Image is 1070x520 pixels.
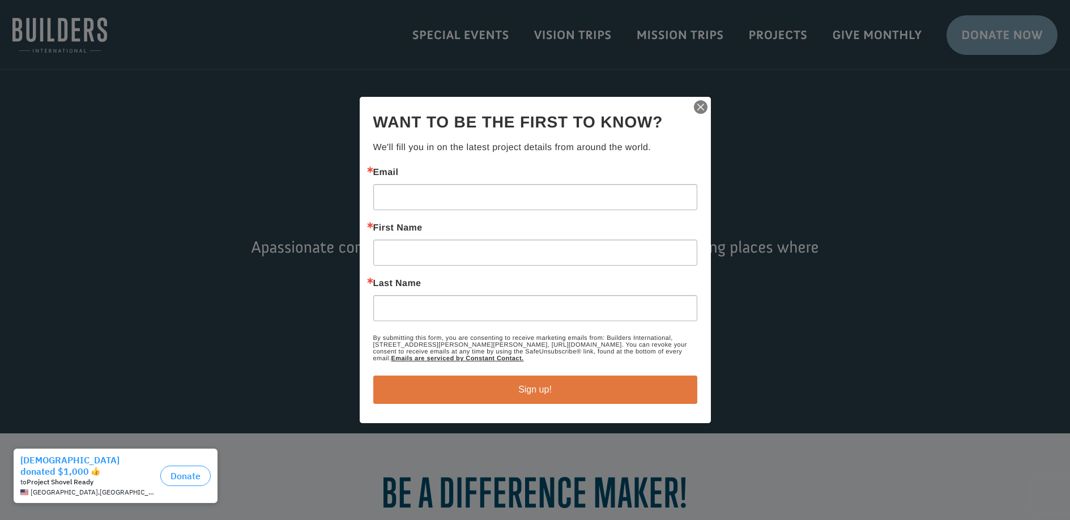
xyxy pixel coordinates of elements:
p: By submitting this form, you are consenting to receive marketing emails from: Builders Internatio... [373,335,697,362]
div: to [20,35,156,43]
h2: Want to be the first to know? [373,110,697,134]
img: emoji thumbsUp [91,24,100,33]
img: US.png [20,45,28,53]
span: [GEOGRAPHIC_DATA] , [GEOGRAPHIC_DATA] [31,45,156,53]
label: Last Name [373,279,697,288]
div: [DEMOGRAPHIC_DATA] donated $1,000 [20,11,156,34]
label: First Name [373,224,697,233]
a: Emails are serviced by Constant Contact. [391,355,523,362]
img: ctct-close-x.svg [693,99,709,115]
label: Email [373,168,697,177]
p: We'll fill you in on the latest project details from around the world. [373,141,697,155]
button: Sign up! [373,376,697,404]
strong: Project Shovel Ready [27,35,93,43]
button: Donate [160,23,211,43]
